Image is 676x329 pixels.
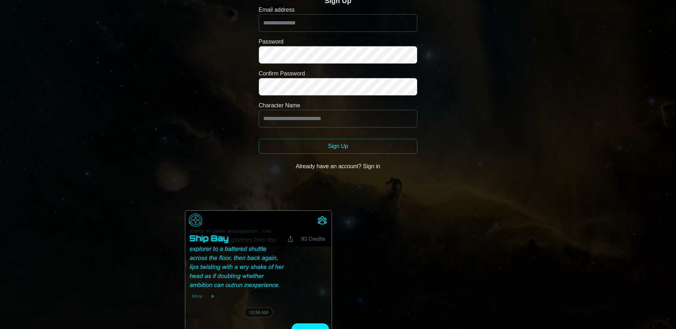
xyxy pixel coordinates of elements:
[259,69,417,78] label: Confirm Password
[259,38,417,46] label: Password
[259,139,417,154] button: Sign Up
[259,6,417,14] label: Email address
[259,159,417,174] button: Already have an account? Sign in
[259,101,417,110] label: Character Name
